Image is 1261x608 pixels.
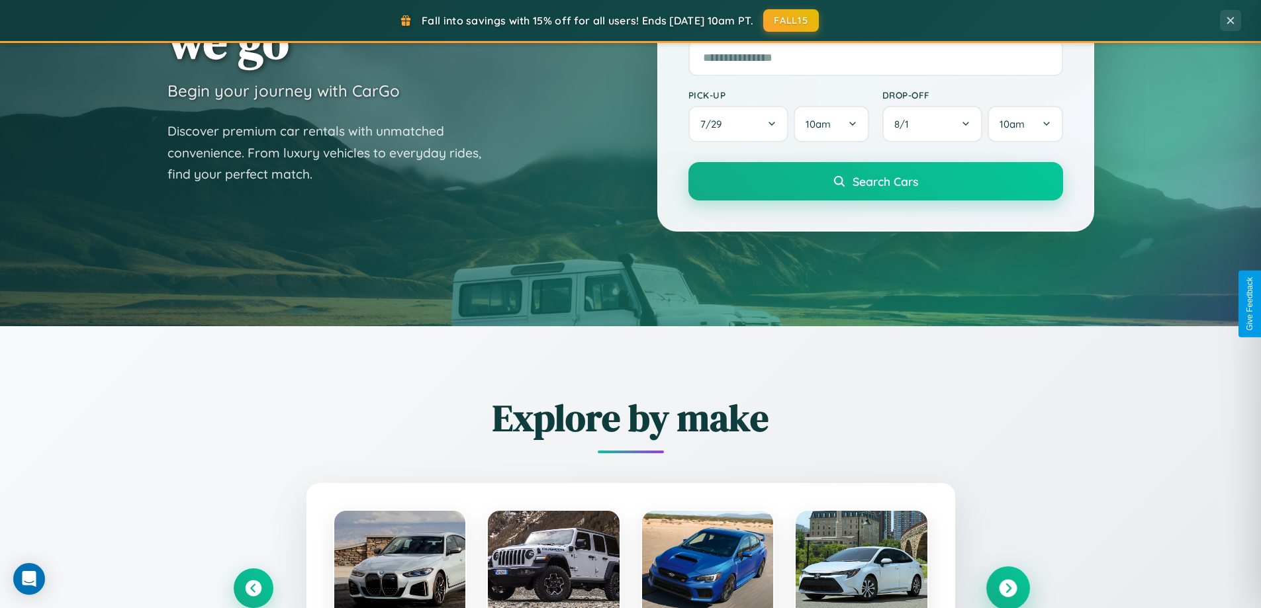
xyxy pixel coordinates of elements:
span: Fall into savings with 15% off for all users! Ends [DATE] 10am PT. [422,14,753,27]
button: FALL15 [763,9,819,32]
div: Give Feedback [1245,277,1254,331]
label: Drop-off [882,89,1063,101]
span: 7 / 29 [700,118,728,130]
button: 10am [794,106,868,142]
span: 10am [806,118,831,130]
button: 8/1 [882,106,983,142]
h3: Begin your journey with CarGo [167,81,400,101]
h2: Explore by make [234,392,1028,443]
span: Search Cars [853,174,918,189]
p: Discover premium car rentals with unmatched convenience. From luxury vehicles to everyday rides, ... [167,120,498,185]
div: Open Intercom Messenger [13,563,45,595]
button: 10am [988,106,1062,142]
span: 10am [1000,118,1025,130]
label: Pick-up [688,89,869,101]
button: 7/29 [688,106,789,142]
span: 8 / 1 [894,118,915,130]
button: Search Cars [688,162,1063,200]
